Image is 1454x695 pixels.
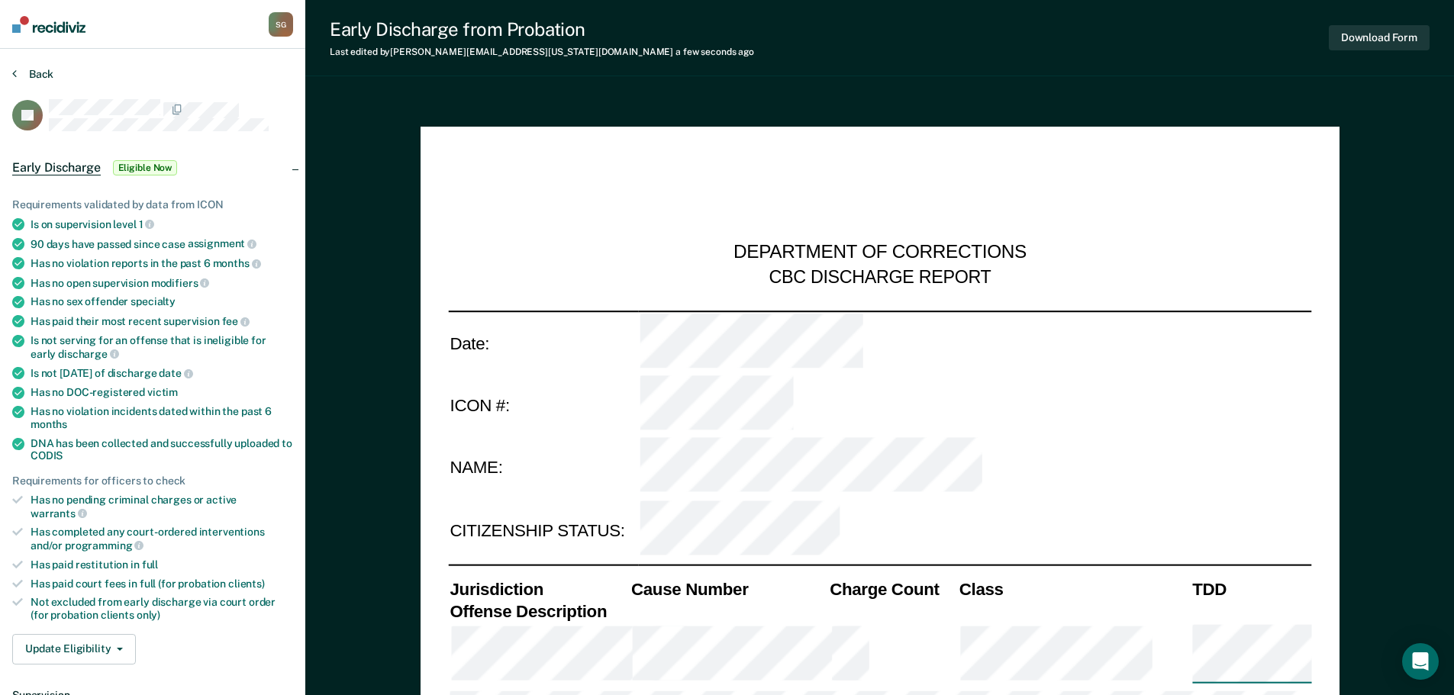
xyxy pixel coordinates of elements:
span: victim [147,386,178,398]
div: Is on supervision level [31,217,293,231]
div: DEPARTMENT OF CORRECTIONS [733,241,1027,265]
span: clients) [228,578,265,590]
th: Class [957,578,1190,600]
div: S G [269,12,293,37]
th: TDD [1191,578,1311,600]
span: full [142,558,158,571]
span: specialty [131,295,176,307]
td: CITIZENSHIP STATUS: [448,499,638,561]
div: Has paid restitution in [31,558,293,571]
span: Eligible Now [113,160,178,175]
div: DNA has been collected and successfully uploaded to [31,437,293,463]
div: Has no violation reports in the past 6 [31,256,293,270]
div: Open Intercom Messenger [1402,643,1439,680]
button: Update Eligibility [12,634,136,664]
span: programming [65,539,143,552]
td: Date: [448,310,638,374]
div: Requirements for officers to check [12,475,293,487]
button: SG [269,12,293,37]
span: a few seconds ago [675,47,754,57]
div: Is not [DATE] of discharge [31,366,293,380]
span: date [159,367,192,379]
div: Has no open supervision [31,276,293,290]
div: Has no pending criminal charges or active [31,494,293,520]
span: warrants [31,507,87,520]
span: 1 [139,218,155,230]
span: only) [137,609,160,621]
td: NAME: [448,436,638,499]
div: Has no DOC-registered [31,386,293,399]
div: Has paid court fees in full (for probation [31,578,293,590]
th: Charge Count [828,578,958,600]
div: Early Discharge from Probation [330,18,754,40]
div: Has paid their most recent supervision [31,314,293,328]
div: Has no sex offender [31,295,293,308]
td: ICON #: [448,374,638,436]
div: Has no violation incidents dated within the past 6 [31,405,293,431]
span: assignment [188,237,256,249]
span: months [213,257,261,269]
div: CBC DISCHARGE REPORT [769,265,991,288]
div: Last edited by [PERSON_NAME][EMAIL_ADDRESS][US_STATE][DOMAIN_NAME] [330,47,754,57]
th: Cause Number [629,578,827,600]
span: Early Discharge [12,160,101,175]
span: fee [222,315,250,327]
span: discharge [58,348,119,360]
span: modifiers [151,277,210,289]
th: Jurisdiction [448,578,630,600]
div: Is not serving for an offense that is ineligible for early [31,334,293,360]
button: Back [12,67,53,81]
div: 90 days have passed since case [31,237,293,251]
button: Download Form [1329,25,1430,50]
div: Has completed any court-ordered interventions and/or [31,526,293,552]
div: Requirements validated by data from ICON [12,198,293,211]
span: CODIS [31,449,63,462]
span: months [31,418,67,430]
th: Offense Description [448,600,630,623]
div: Not excluded from early discharge via court order (for probation clients [31,596,293,622]
img: Recidiviz [12,16,85,33]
